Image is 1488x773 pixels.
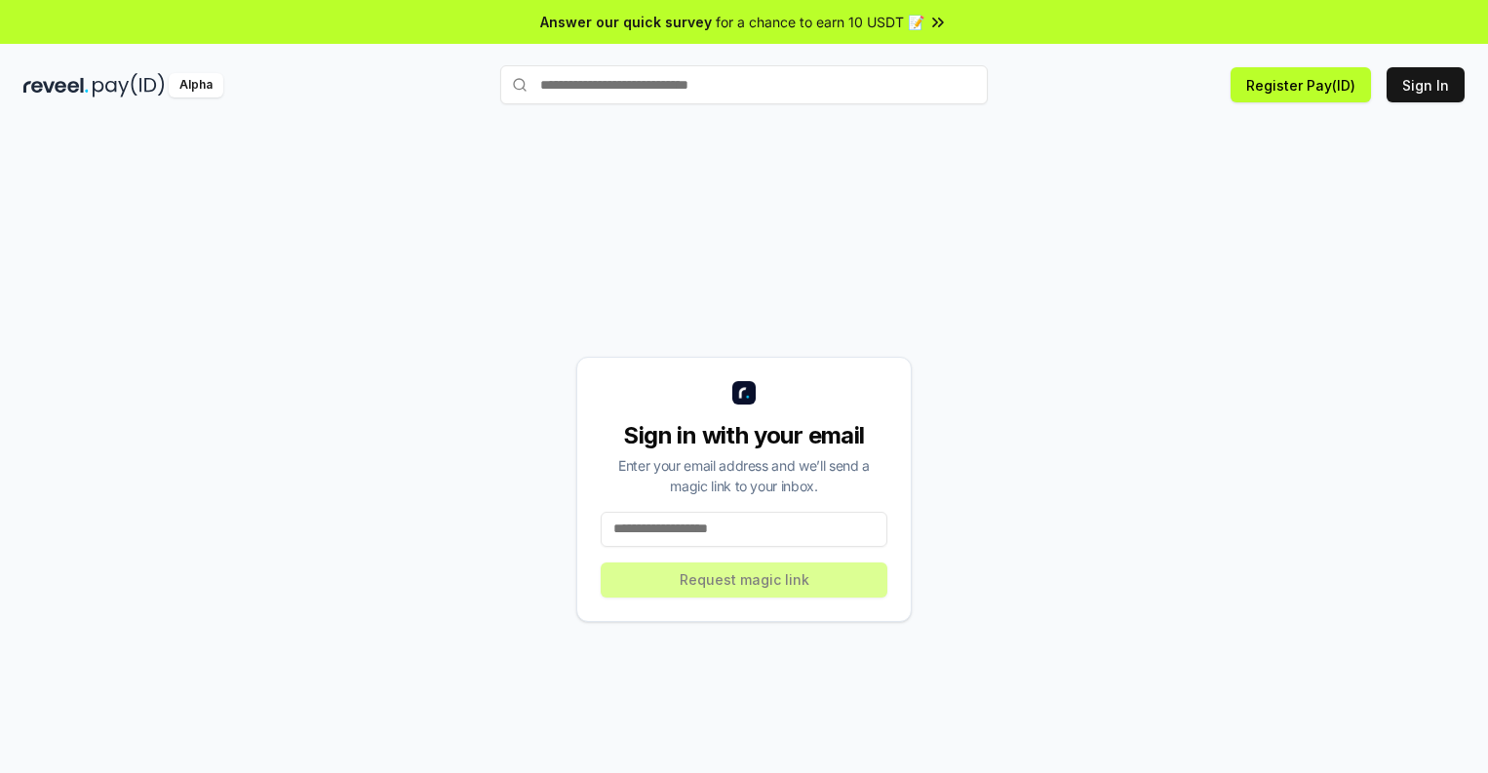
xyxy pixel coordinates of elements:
img: pay_id [93,73,165,97]
img: reveel_dark [23,73,89,97]
span: Answer our quick survey [540,12,712,32]
div: Alpha [169,73,223,97]
button: Sign In [1387,67,1465,102]
div: Sign in with your email [601,420,887,451]
img: logo_small [732,381,756,405]
div: Enter your email address and we’ll send a magic link to your inbox. [601,455,887,496]
button: Register Pay(ID) [1231,67,1371,102]
span: for a chance to earn 10 USDT 📝 [716,12,924,32]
